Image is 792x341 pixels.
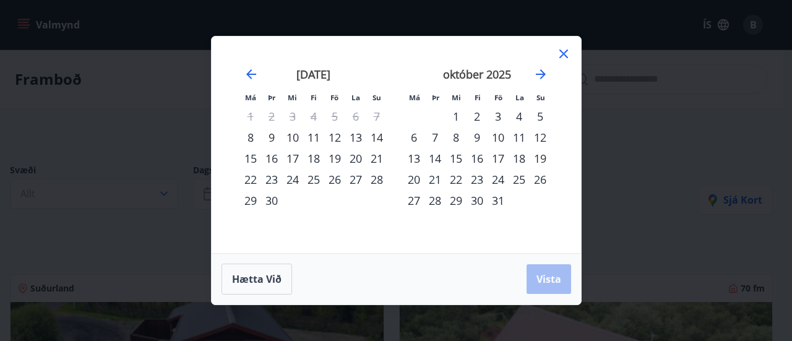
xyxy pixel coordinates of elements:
div: 4 [509,106,530,127]
div: 14 [424,148,445,169]
td: Not available. mánudagur, 1. september 2025 [240,106,261,127]
td: Not available. miðvikudagur, 3. september 2025 [282,106,303,127]
div: 11 [303,127,324,148]
td: Choose þriðjudagur, 16. september 2025 as your check-in date. It’s available. [261,148,282,169]
div: 8 [240,127,261,148]
td: Choose föstudagur, 10. október 2025 as your check-in date. It’s available. [488,127,509,148]
td: Choose mánudagur, 8. september 2025 as your check-in date. It’s available. [240,127,261,148]
td: Not available. sunnudagur, 7. september 2025 [366,106,387,127]
div: 27 [403,190,424,211]
td: Choose laugardagur, 20. september 2025 as your check-in date. It’s available. [345,148,366,169]
td: Choose sunnudagur, 14. september 2025 as your check-in date. It’s available. [366,127,387,148]
div: 25 [509,169,530,190]
td: Choose sunnudagur, 21. september 2025 as your check-in date. It’s available. [366,148,387,169]
small: Má [245,93,256,102]
button: Hætta við [222,264,292,295]
td: Choose föstudagur, 17. október 2025 as your check-in date. It’s available. [488,148,509,169]
td: Choose þriðjudagur, 9. september 2025 as your check-in date. It’s available. [261,127,282,148]
td: Choose þriðjudagur, 7. október 2025 as your check-in date. It’s available. [424,127,445,148]
td: Choose miðvikudagur, 8. október 2025 as your check-in date. It’s available. [445,127,467,148]
td: Not available. laugardagur, 6. september 2025 [345,106,366,127]
div: 29 [445,190,467,211]
small: Þr [268,93,275,102]
td: Choose fimmtudagur, 18. september 2025 as your check-in date. It’s available. [303,148,324,169]
td: Choose mánudagur, 27. október 2025 as your check-in date. It’s available. [403,190,424,211]
div: 21 [366,148,387,169]
td: Choose miðvikudagur, 10. september 2025 as your check-in date. It’s available. [282,127,303,148]
td: Choose föstudagur, 24. október 2025 as your check-in date. It’s available. [488,169,509,190]
small: Fi [475,93,481,102]
td: Choose föstudagur, 26. september 2025 as your check-in date. It’s available. [324,169,345,190]
td: Choose föstudagur, 12. september 2025 as your check-in date. It’s available. [324,127,345,148]
div: 21 [424,169,445,190]
div: 26 [324,169,345,190]
div: 9 [467,127,488,148]
td: Choose föstudagur, 19. september 2025 as your check-in date. It’s available. [324,148,345,169]
div: 10 [488,127,509,148]
div: 11 [509,127,530,148]
td: Choose miðvikudagur, 17. september 2025 as your check-in date. It’s available. [282,148,303,169]
td: Choose laugardagur, 13. september 2025 as your check-in date. It’s available. [345,127,366,148]
td: Choose miðvikudagur, 15. október 2025 as your check-in date. It’s available. [445,148,467,169]
div: 22 [240,169,261,190]
div: Move backward to switch to the previous month. [244,67,259,82]
div: 24 [282,169,303,190]
td: Choose laugardagur, 25. október 2025 as your check-in date. It’s available. [509,169,530,190]
small: La [351,93,360,102]
div: 29 [240,190,261,211]
div: Calendar [226,51,566,238]
td: Choose fimmtudagur, 11. september 2025 as your check-in date. It’s available. [303,127,324,148]
td: Not available. þriðjudagur, 2. september 2025 [261,106,282,127]
div: 15 [240,148,261,169]
div: 9 [261,127,282,148]
td: Choose fimmtudagur, 30. október 2025 as your check-in date. It’s available. [467,190,488,211]
small: Fö [330,93,338,102]
div: 18 [303,148,324,169]
div: Move forward to switch to the next month. [533,67,548,82]
div: 6 [403,127,424,148]
div: 12 [324,127,345,148]
div: 31 [488,190,509,211]
td: Choose föstudagur, 3. október 2025 as your check-in date. It’s available. [488,106,509,127]
div: 13 [345,127,366,148]
td: Choose laugardagur, 4. október 2025 as your check-in date. It’s available. [509,106,530,127]
td: Not available. fimmtudagur, 4. september 2025 [303,106,324,127]
div: 20 [403,169,424,190]
div: 20 [345,148,366,169]
div: 24 [488,169,509,190]
div: 12 [530,127,551,148]
td: Choose miðvikudagur, 1. október 2025 as your check-in date. It’s available. [445,106,467,127]
div: 15 [445,148,467,169]
div: 17 [282,148,303,169]
strong: október 2025 [443,67,511,82]
td: Choose sunnudagur, 5. október 2025 as your check-in date. It’s available. [530,106,551,127]
div: 13 [403,148,424,169]
div: 23 [261,169,282,190]
small: Mi [288,93,297,102]
td: Choose laugardagur, 27. september 2025 as your check-in date. It’s available. [345,169,366,190]
strong: [DATE] [296,67,330,82]
td: Choose sunnudagur, 28. september 2025 as your check-in date. It’s available. [366,169,387,190]
td: Choose sunnudagur, 12. október 2025 as your check-in date. It’s available. [530,127,551,148]
td: Choose þriðjudagur, 21. október 2025 as your check-in date. It’s available. [424,169,445,190]
div: 3 [488,106,509,127]
td: Choose mánudagur, 15. september 2025 as your check-in date. It’s available. [240,148,261,169]
div: 14 [366,127,387,148]
td: Choose mánudagur, 6. október 2025 as your check-in date. It’s available. [403,127,424,148]
td: Choose mánudagur, 20. október 2025 as your check-in date. It’s available. [403,169,424,190]
td: Choose þriðjudagur, 14. október 2025 as your check-in date. It’s available. [424,148,445,169]
td: Choose föstudagur, 31. október 2025 as your check-in date. It’s available. [488,190,509,211]
div: 5 [530,106,551,127]
small: Má [409,93,420,102]
td: Choose sunnudagur, 26. október 2025 as your check-in date. It’s available. [530,169,551,190]
div: 2 [467,106,488,127]
td: Choose miðvikudagur, 29. október 2025 as your check-in date. It’s available. [445,190,467,211]
td: Choose laugardagur, 18. október 2025 as your check-in date. It’s available. [509,148,530,169]
td: Choose miðvikudagur, 24. september 2025 as your check-in date. It’s available. [282,169,303,190]
td: Choose laugardagur, 11. október 2025 as your check-in date. It’s available. [509,127,530,148]
small: La [515,93,524,102]
div: 16 [467,148,488,169]
td: Choose mánudagur, 13. október 2025 as your check-in date. It’s available. [403,148,424,169]
div: 28 [424,190,445,211]
small: Su [536,93,545,102]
